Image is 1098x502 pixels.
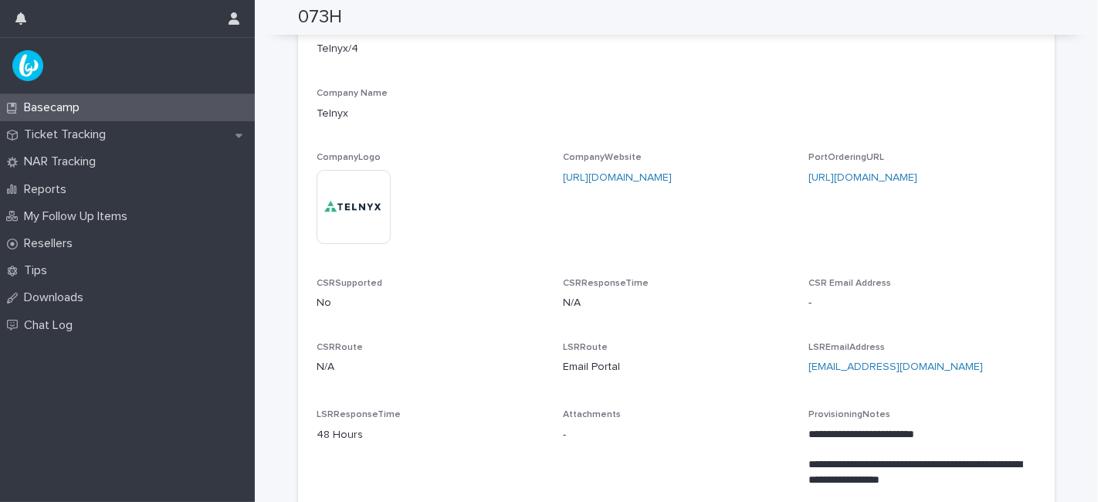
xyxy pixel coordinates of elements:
[563,410,621,419] span: Attachments
[317,295,544,311] p: No
[317,343,363,352] span: CSRRoute
[18,290,96,305] p: Downloads
[563,153,642,162] span: CompanyWebsite
[808,295,1036,311] p: -
[317,106,1036,122] p: Telnyx
[563,359,588,375] span: Email
[317,427,544,443] p: 48 Hours
[563,295,791,311] p: N/A
[18,236,85,251] p: Resellers
[563,172,672,183] a: [URL][DOMAIN_NAME]
[317,410,401,419] span: LSRResponseTime
[808,343,885,352] span: LSREmailAddress
[18,100,92,115] p: Basecamp
[591,359,620,375] span: Portal
[808,410,890,419] span: ProvisioningNotes
[563,343,608,352] span: LSRRoute
[808,172,917,183] a: [URL][DOMAIN_NAME]
[18,182,79,197] p: Reports
[18,127,118,142] p: Ticket Tracking
[317,279,382,288] span: CSRSupported
[12,50,43,81] img: UPKZpZA3RCu7zcH4nw8l
[317,153,381,162] span: CompanyLogo
[18,209,140,224] p: My Follow Up Items
[298,6,342,29] h2: 073H
[317,359,334,375] span: N/A
[317,89,388,98] span: Company Name
[18,154,108,169] p: NAR Tracking
[563,279,649,288] span: CSRResponseTime
[563,427,791,443] p: -
[18,318,85,333] p: Chat Log
[18,263,59,278] p: Tips
[808,279,891,288] span: CSR Email Address
[317,41,544,57] p: Telnyx/4
[808,361,983,372] a: [EMAIL_ADDRESS][DOMAIN_NAME]
[808,153,884,162] span: PortOrderingURL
